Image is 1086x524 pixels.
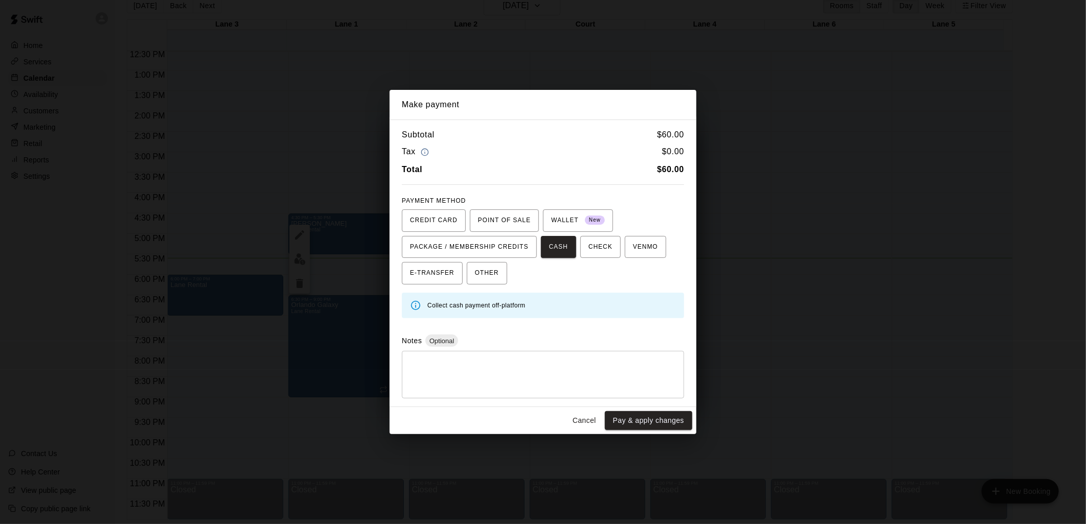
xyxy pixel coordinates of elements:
button: OTHER [467,262,507,284]
span: E-TRANSFER [410,265,455,281]
label: Notes [402,337,422,345]
h6: $ 60.00 [657,128,684,141]
button: CHECK [580,236,621,258]
span: Optional [425,337,458,345]
b: Total [402,165,422,174]
button: Pay & apply changes [605,411,692,430]
span: CASH [549,239,568,255]
span: POINT OF SALE [478,212,531,229]
button: E-TRANSFER [402,262,463,284]
button: VENMO [625,236,666,258]
b: $ 60.00 [657,165,684,174]
span: CHECK [589,239,613,255]
button: WALLET New [543,209,613,232]
button: CREDIT CARD [402,209,466,232]
button: CASH [541,236,576,258]
button: POINT OF SALE [470,209,539,232]
span: VENMO [633,239,658,255]
span: New [585,213,605,227]
span: CREDIT CARD [410,212,458,229]
span: Collect cash payment off-platform [427,302,526,309]
h6: Tax [402,145,432,159]
h2: Make payment [390,90,696,120]
h6: Subtotal [402,128,435,141]
span: OTHER [475,265,499,281]
button: Cancel [568,411,601,430]
button: PACKAGE / MEMBERSHIP CREDITS [402,236,537,258]
span: PAYMENT METHOD [402,197,466,204]
span: WALLET [551,212,605,229]
span: PACKAGE / MEMBERSHIP CREDITS [410,239,529,255]
h6: $ 0.00 [662,145,684,159]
